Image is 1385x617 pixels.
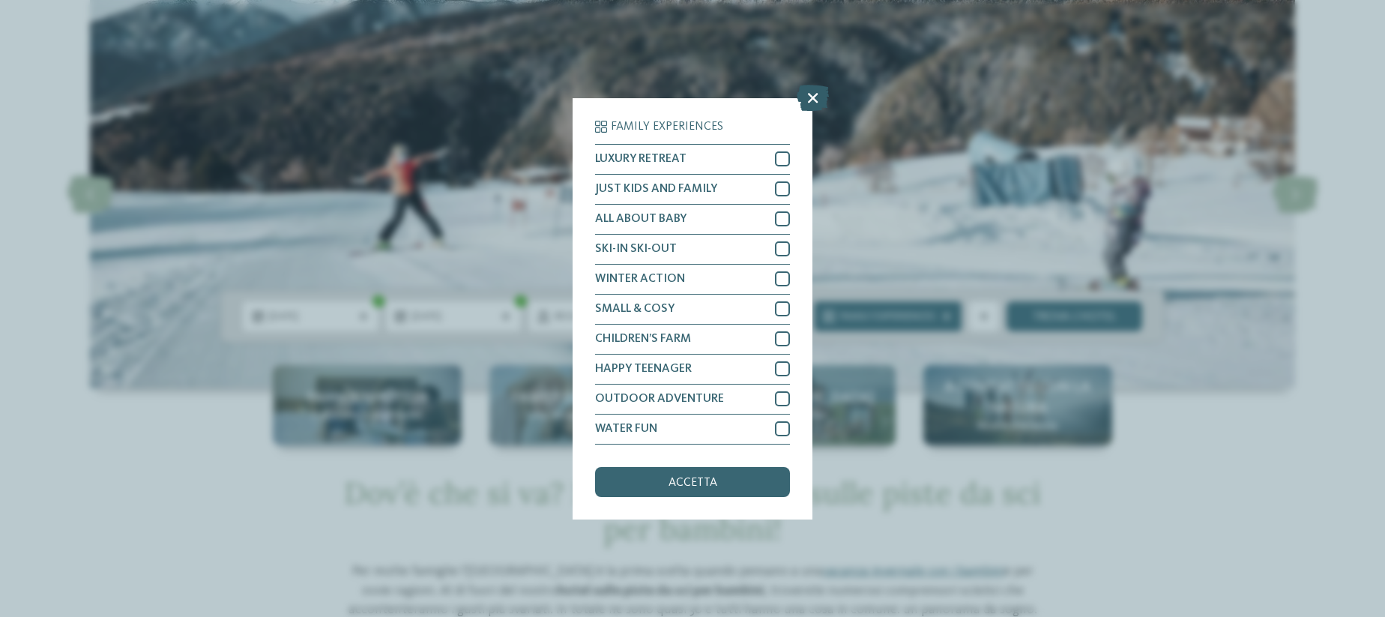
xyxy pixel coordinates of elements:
[595,153,687,165] span: LUXURY RETREAT
[595,273,685,285] span: WINTER ACTION
[595,393,724,405] span: OUTDOOR ADVENTURE
[595,183,717,195] span: JUST KIDS AND FAMILY
[595,243,677,255] span: SKI-IN SKI-OUT
[595,423,657,435] span: WATER FUN
[611,121,723,133] span: Family Experiences
[595,213,687,225] span: ALL ABOUT BABY
[595,333,691,345] span: CHILDREN’S FARM
[595,363,692,375] span: HAPPY TEENAGER
[595,303,675,315] span: SMALL & COSY
[669,477,717,489] span: accetta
